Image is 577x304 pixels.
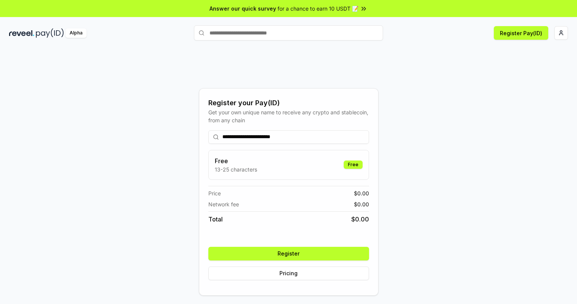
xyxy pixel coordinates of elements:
[9,28,34,38] img: reveel_dark
[208,98,369,108] div: Register your Pay(ID)
[65,28,87,38] div: Alpha
[354,189,369,197] span: $ 0.00
[208,215,223,224] span: Total
[209,5,276,12] span: Answer our quick survey
[494,26,548,40] button: Register Pay(ID)
[278,5,358,12] span: for a chance to earn 10 USDT 📝
[344,161,363,169] div: Free
[208,267,369,280] button: Pricing
[215,165,257,173] p: 13-25 characters
[208,200,239,208] span: Network fee
[36,28,64,38] img: pay_id
[208,108,369,124] div: Get your own unique name to receive any crypto and stablecoin, from any chain
[208,247,369,260] button: Register
[354,200,369,208] span: $ 0.00
[351,215,369,224] span: $ 0.00
[215,156,257,165] h3: Free
[208,189,221,197] span: Price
